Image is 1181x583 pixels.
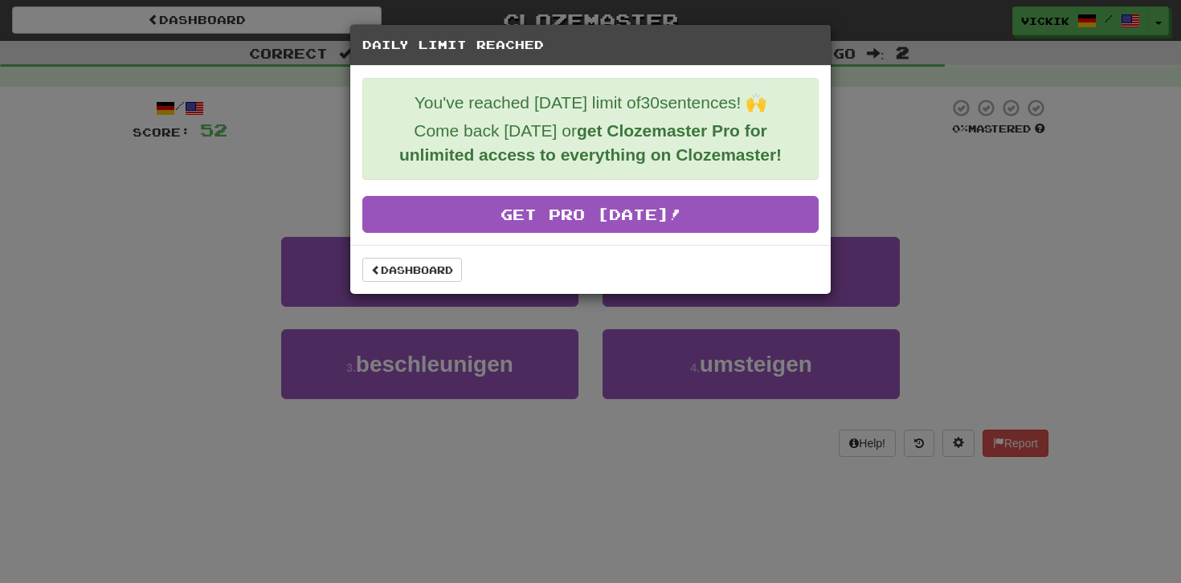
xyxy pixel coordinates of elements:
h5: Daily Limit Reached [362,37,819,53]
p: Come back [DATE] or [375,119,806,167]
a: Dashboard [362,258,462,282]
strong: get Clozemaster Pro for unlimited access to everything on Clozemaster! [399,121,782,164]
a: Get Pro [DATE]! [362,196,819,233]
p: You've reached [DATE] limit of 30 sentences! 🙌 [375,91,806,115]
